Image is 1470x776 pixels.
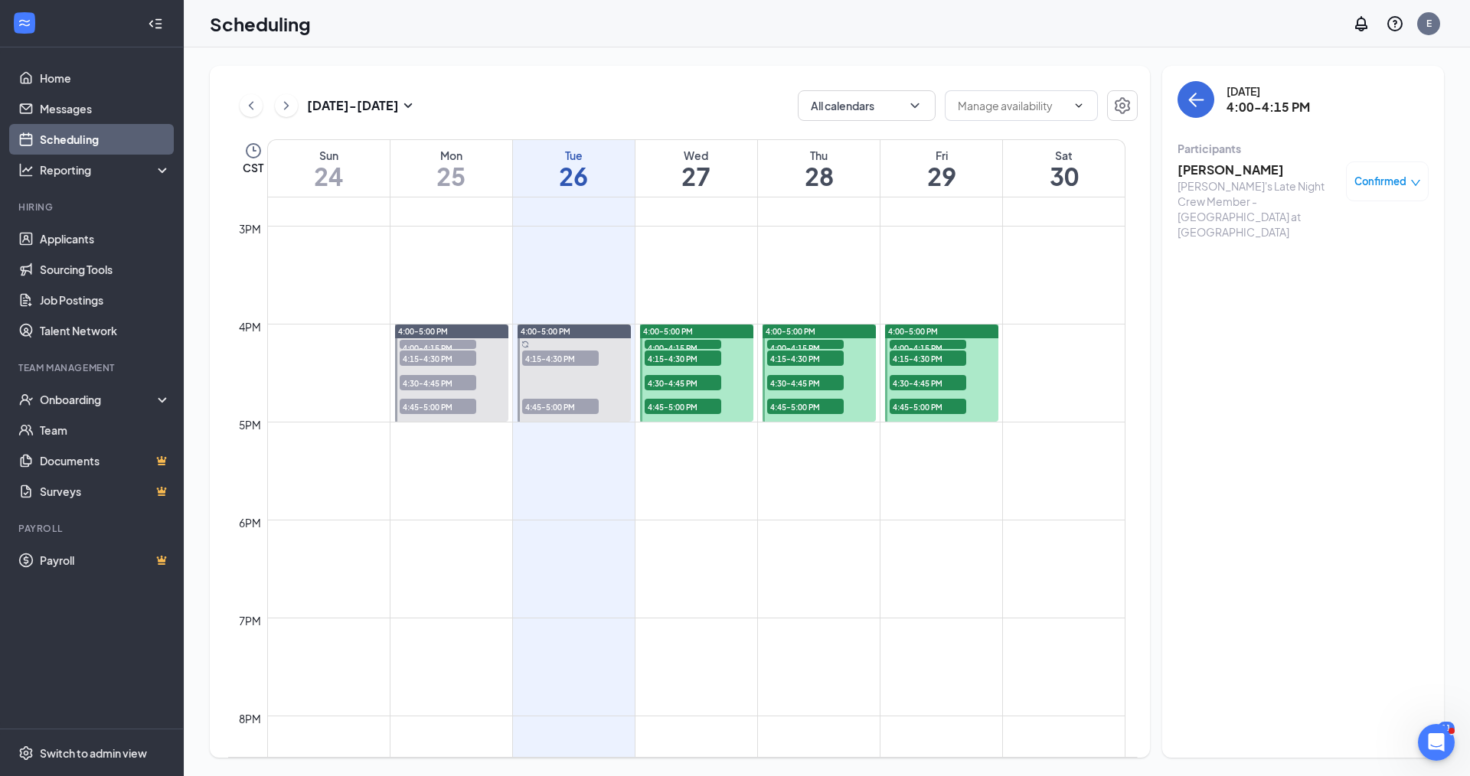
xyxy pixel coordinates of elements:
a: Sourcing Tools [40,254,171,285]
div: [PERSON_NAME]'s Late Night Crew Member - [GEOGRAPHIC_DATA] at [GEOGRAPHIC_DATA] [1178,178,1338,240]
span: 4:00-5:00 PM [521,326,570,337]
h3: [PERSON_NAME] [1178,161,1338,178]
div: Switch to admin view [40,745,147,761]
svg: Notifications [1352,15,1370,33]
span: 4:30-4:45 PM [645,375,721,390]
a: August 26, 2025 [513,140,635,197]
span: 4:00-4:15 PM [767,340,844,355]
svg: ChevronRight [279,96,294,115]
iframe: Intercom live chat [1418,724,1455,761]
span: 4:15-4:30 PM [400,351,476,366]
a: Job Postings [40,285,171,315]
a: August 28, 2025 [758,140,880,197]
div: 11 [1438,722,1455,735]
a: Messages [40,93,171,124]
div: Hiring [18,201,168,214]
div: 8pm [236,710,264,727]
svg: Settings [1113,96,1132,115]
div: E [1426,17,1432,30]
a: PayrollCrown [40,545,171,575]
h1: 27 [635,163,757,189]
span: 4:00-4:15 PM [645,340,721,355]
div: Tue [513,148,635,163]
button: back-button [1178,81,1214,118]
span: Confirmed [1354,174,1406,189]
svg: ChevronLeft [243,96,259,115]
svg: ChevronDown [907,98,923,113]
input: Manage availability [958,97,1067,114]
div: Participants [1178,141,1429,156]
svg: ChevronDown [1073,99,1085,112]
a: DocumentsCrown [40,445,171,476]
div: Sat [1003,148,1125,163]
a: August 25, 2025 [390,140,512,197]
span: 4:00-5:00 PM [398,326,448,337]
a: Applicants [40,223,171,254]
span: 4:45-5:00 PM [767,399,844,414]
div: 3pm [236,220,264,237]
a: Scheduling [40,124,171,155]
span: down [1410,178,1421,188]
svg: UserCheck [18,392,34,407]
a: Home [40,63,171,93]
span: 4:45-5:00 PM [645,399,721,414]
span: 4:15-4:30 PM [890,351,966,366]
svg: WorkstreamLogo [17,15,32,31]
button: ChevronRight [275,94,298,117]
span: 4:00-4:15 PM [400,340,476,355]
a: Talent Network [40,315,171,346]
svg: Sync [521,341,529,348]
div: [DATE] [1227,83,1310,99]
div: 5pm [236,416,264,433]
div: Mon [390,148,512,163]
span: 4:00-5:00 PM [643,326,693,337]
button: All calendarsChevronDown [798,90,936,121]
svg: QuestionInfo [1386,15,1404,33]
div: Fri [880,148,1002,163]
h1: 29 [880,163,1002,189]
span: 4:30-4:45 PM [767,375,844,390]
h1: 28 [758,163,880,189]
a: August 24, 2025 [268,140,390,197]
span: 4:45-5:00 PM [890,399,966,414]
a: Team [40,415,171,445]
svg: SmallChevronDown [399,96,417,115]
span: 4:15-4:30 PM [767,351,844,366]
a: August 30, 2025 [1003,140,1125,197]
span: 4:45-5:00 PM [400,399,476,414]
svg: Analysis [18,162,34,178]
div: Team Management [18,361,168,374]
div: Payroll [18,522,168,535]
button: Settings [1107,90,1138,121]
h1: 26 [513,163,635,189]
svg: ArrowLeft [1187,90,1205,109]
h3: 4:00-4:15 PM [1227,99,1310,116]
div: Sun [268,148,390,163]
span: 4:45-5:00 PM [522,399,599,414]
a: August 27, 2025 [635,140,757,197]
div: Reporting [40,162,171,178]
span: 4:00-4:15 PM [890,340,966,355]
svg: Settings [18,745,34,761]
button: ChevronLeft [240,94,263,117]
svg: Clock [244,142,263,160]
h1: 30 [1003,163,1125,189]
div: Wed [635,148,757,163]
h1: 24 [268,163,390,189]
span: 4:30-4:45 PM [890,375,966,390]
span: 4:15-4:30 PM [645,351,721,366]
div: 7pm [236,612,264,629]
h1: 25 [390,163,512,189]
div: 6pm [236,514,264,531]
span: CST [243,160,263,175]
svg: Collapse [148,16,163,31]
span: 4:00-5:00 PM [766,326,815,337]
span: 4:30-4:45 PM [400,375,476,390]
h1: Scheduling [210,11,311,37]
a: August 29, 2025 [880,140,1002,197]
div: Thu [758,148,880,163]
div: 4pm [236,318,264,335]
span: 4:00-5:00 PM [888,326,938,337]
div: Onboarding [40,392,158,407]
span: 4:15-4:30 PM [522,351,599,366]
